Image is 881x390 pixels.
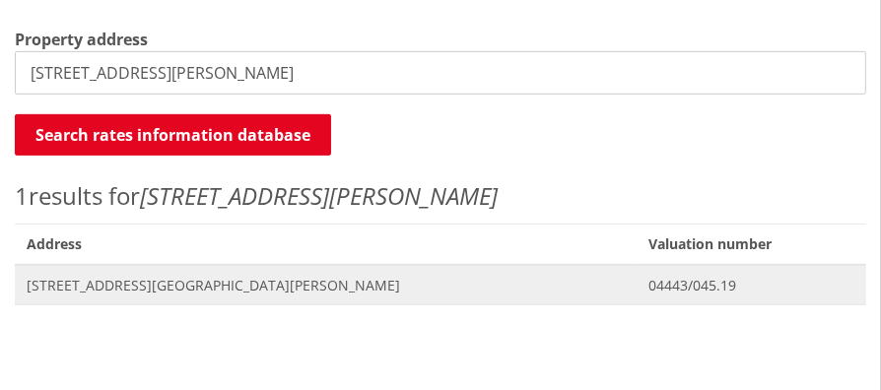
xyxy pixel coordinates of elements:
span: 1 [15,179,29,212]
span: Address [15,225,637,265]
a: [STREET_ADDRESS][GEOGRAPHIC_DATA][PERSON_NAME] 04443/045.19 [15,265,866,305]
input: e.g. Duke Street NGARUAWAHIA [15,51,866,95]
iframe: Messenger Launcher [790,307,861,378]
p: results for [15,178,866,214]
span: [STREET_ADDRESS][GEOGRAPHIC_DATA][PERSON_NAME] [27,276,625,295]
label: Property address [15,28,148,51]
button: Search rates information database [15,114,331,156]
span: Valuation number [637,225,866,265]
em: [STREET_ADDRESS][PERSON_NAME] [140,179,498,212]
span: 04443/045.19 [648,276,854,295]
